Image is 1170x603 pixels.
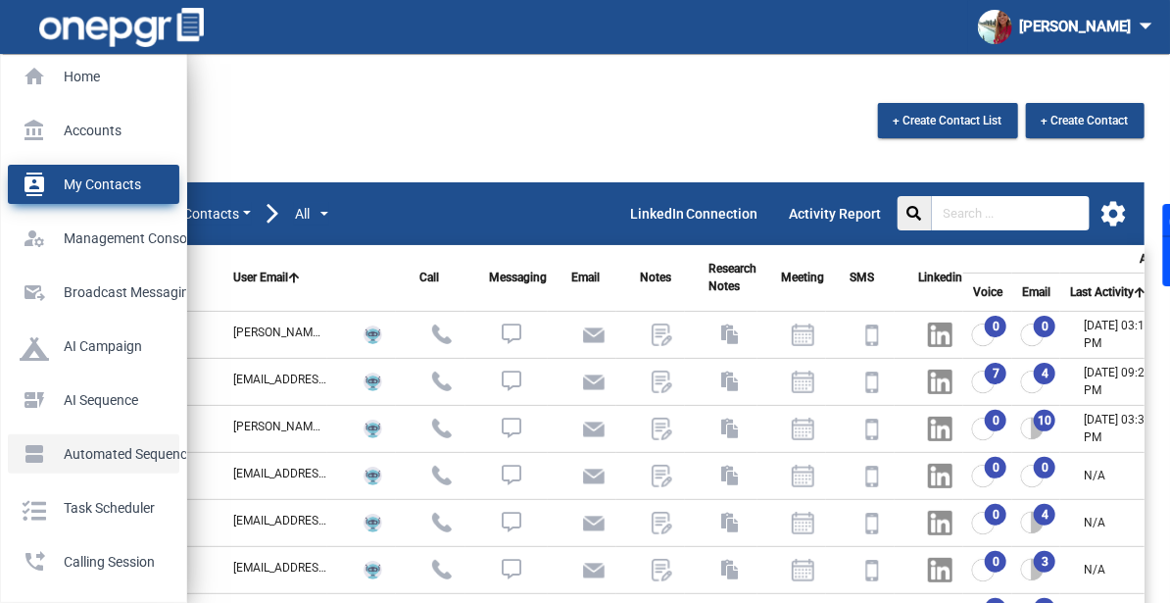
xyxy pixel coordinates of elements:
button: + Create Contact [1026,103,1145,138]
img: sms.png [859,323,884,347]
img: sms.png [859,417,884,441]
th: Voice [963,273,1012,311]
p: Management Console [20,224,160,253]
p: Calling Session [20,547,160,577]
th: Notes [616,245,685,312]
img: call-answer.png [432,513,452,532]
th: Last Activity [1060,273,1154,311]
img: notes.png [650,511,674,535]
a: AI Campaign [8,327,179,366]
a: outgoing_mailBroadcast messaging [8,273,179,312]
img: sms.png [859,464,884,488]
img: email.png [581,323,606,347]
th: Call [396,245,465,312]
th: Research Notes [685,245,757,312]
img: robot-modified.png [364,514,382,532]
img: email.png [581,511,606,535]
button: All [294,203,330,226]
p: Accounts [20,116,160,145]
th: Messaging [465,245,548,312]
td: [DATE] 09:24 PM [1060,358,1154,405]
img: robot-modified.png [364,326,382,344]
th: User Email [210,245,328,312]
th: Meeting [757,245,826,312]
div: [PERSON_NAME][EMAIL_ADDRESS][DOMAIN_NAME] [233,324,327,341]
div: [EMAIL_ADDRESS][DOMAIN_NAME] [233,512,327,529]
p: AI Campaign [20,331,160,361]
img: call-answer.png [432,419,452,438]
img: email.png [581,370,606,394]
img: call-answer.png [432,466,452,485]
button: My Contacts [161,203,252,226]
button: + Create Contact List [878,103,1018,138]
a: dynamic_formAI Sequence [8,380,179,420]
th: Email [1012,273,1060,311]
img: notes.png [650,323,674,347]
a: account_balanceAccounts [8,111,179,150]
p: My Contacts [20,170,160,199]
a: homeHome [8,57,179,96]
a: contactsMy Contacts [8,165,179,204]
td: [DATE] 03:10 PM [1060,311,1154,358]
span: + Create Contact [1042,114,1129,127]
img: 1.jpg [978,10,1012,44]
img: notes.png [650,370,674,394]
th: SMS [826,245,895,312]
img: notes.png [650,558,674,582]
img: sms.png [859,558,884,582]
img: notes.png [650,417,674,441]
p: Task Scheduler [20,493,160,523]
span: + Create Contact List [894,114,1002,127]
mat-icon: arrow_drop_down [1131,11,1160,40]
img: linkedin.png [928,417,952,441]
p: AI Sequence [20,385,160,415]
td: N/A [1060,452,1154,499]
img: robot-modified.png [364,420,382,438]
img: call-answer.png [432,560,452,579]
span: All [295,204,310,225]
td: [DATE] 03:38 PM [1060,405,1154,452]
img: linkedin.png [928,370,952,394]
p: Automated Sequences [20,439,160,469]
img: meeting.png [791,464,815,488]
img: linkedin.png [928,323,952,347]
p: Broadcast messaging [20,277,160,307]
img: call-answer.png [432,372,452,391]
img: robot-modified.png [364,561,382,579]
div: [EMAIL_ADDRESS][DOMAIN_NAME] [233,371,327,388]
img: linkedin.png [928,464,952,488]
img: meeting.png [791,417,815,441]
div: [PERSON_NAME][EMAIL_ADDRESS][DOMAIN_NAME] [233,418,327,435]
a: Task Scheduler [8,488,179,528]
th: Email [548,245,616,312]
td: N/A [1060,499,1154,546]
a: manage_accountsManagement Console [8,219,179,258]
img: meeting.png [791,323,815,347]
img: linkedin.png [928,558,952,582]
img: sms.png [859,370,884,394]
p: Home [20,62,160,91]
mat-icon: settings [1099,199,1129,228]
a: view_agendaAutomated Sequences [8,434,179,474]
img: meeting.png [791,511,815,535]
p: LinkedIn Connection [630,198,758,229]
img: meeting.png [791,370,815,394]
img: email.png [581,558,606,582]
input: Search ... [932,196,1090,230]
img: one-pgr-logo-white.svg [39,8,204,47]
img: robot-modified.png [364,467,382,485]
td: N/A [1060,546,1154,593]
img: linkedin.png [928,511,952,535]
div: [EMAIL_ADDRESS][DOMAIN_NAME] [233,559,327,577]
th: Linkedin [895,245,963,312]
img: call-answer.png [432,325,452,344]
img: sms.png [859,511,884,535]
img: robot-modified.png [364,373,382,391]
img: meeting.png [791,558,815,582]
img: email.png [581,417,606,441]
a: phone_forwardedCalling Session [8,542,179,581]
p: Activity Report [790,198,882,229]
div: [PERSON_NAME] [978,9,1160,45]
img: notes.png [650,464,674,488]
img: email.png [581,464,606,488]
